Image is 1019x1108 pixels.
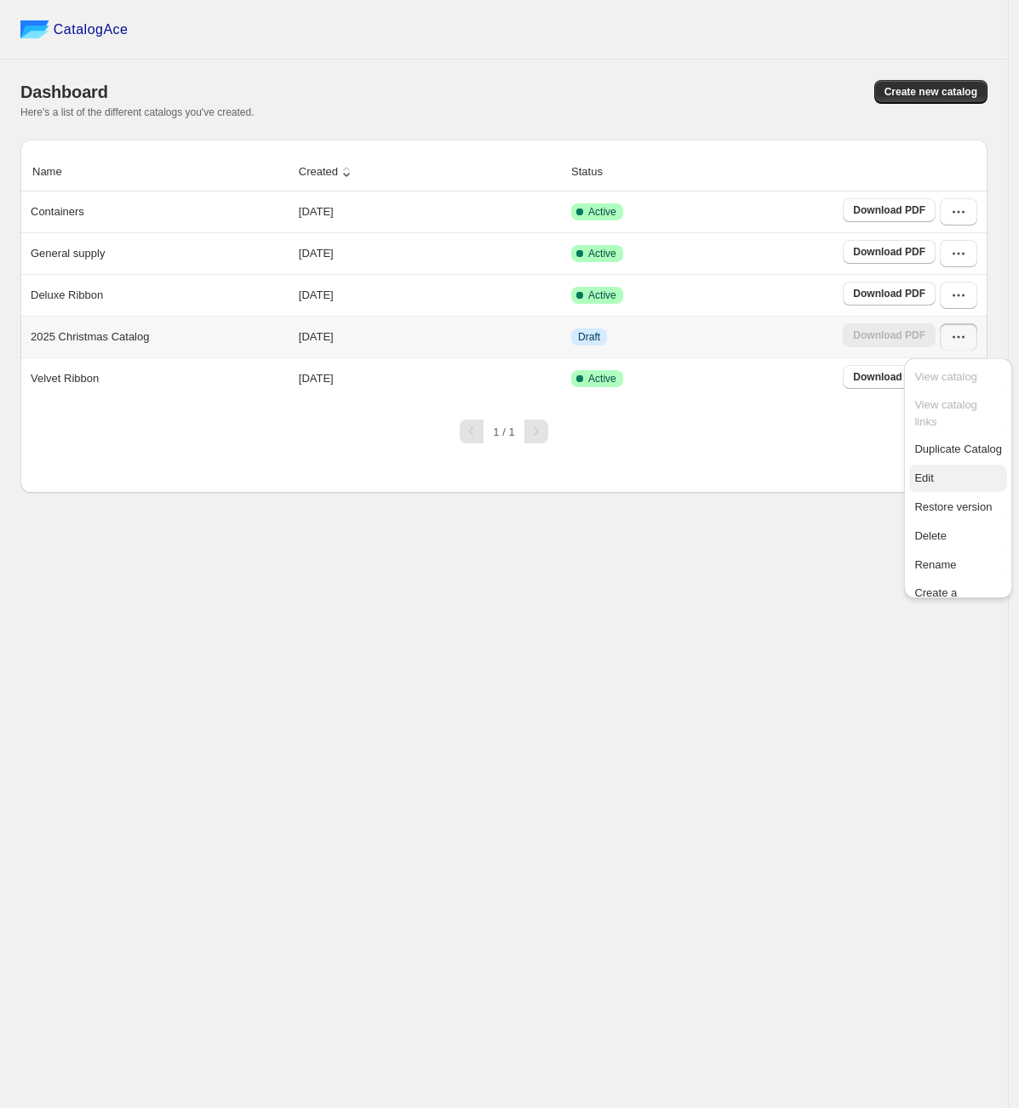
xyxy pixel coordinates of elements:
[588,247,616,260] span: Active
[30,156,82,188] button: Name
[294,232,566,274] td: [DATE]
[914,398,976,428] span: View catalog links
[578,330,600,344] span: Draft
[853,287,925,300] span: Download PDF
[914,558,956,571] span: Rename
[914,500,992,513] span: Restore version
[914,370,976,383] span: View catalog
[31,370,99,387] p: Velvet Ribbon
[294,357,566,399] td: [DATE]
[884,85,977,99] span: Create new catalog
[588,288,616,302] span: Active
[853,245,925,259] span: Download PDF
[54,21,129,38] span: CatalogAce
[843,198,936,222] a: Download PDF
[31,328,149,346] p: 2025 Christmas Catalog
[843,365,936,389] a: Download PDF
[914,471,933,484] span: Edit
[588,372,616,386] span: Active
[914,586,957,616] span: Create a template
[294,274,566,316] td: [DATE]
[493,425,514,438] span: 1 / 1
[20,20,49,38] img: catalog ace
[20,83,108,101] span: Dashboard
[31,203,84,220] p: Containers
[843,282,936,306] a: Download PDF
[296,156,358,188] button: Created
[588,205,616,219] span: Active
[31,287,103,304] p: Deluxe Ribbon
[569,156,622,188] button: Status
[843,240,936,264] a: Download PDF
[914,443,1002,455] span: Duplicate Catalog
[914,529,947,542] span: Delete
[853,370,925,384] span: Download PDF
[853,203,925,217] span: Download PDF
[294,191,566,232] td: [DATE]
[31,245,105,262] p: General supply
[20,106,255,118] span: Here's a list of the different catalogs you've created.
[294,316,566,357] td: [DATE]
[874,80,988,104] button: Create new catalog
